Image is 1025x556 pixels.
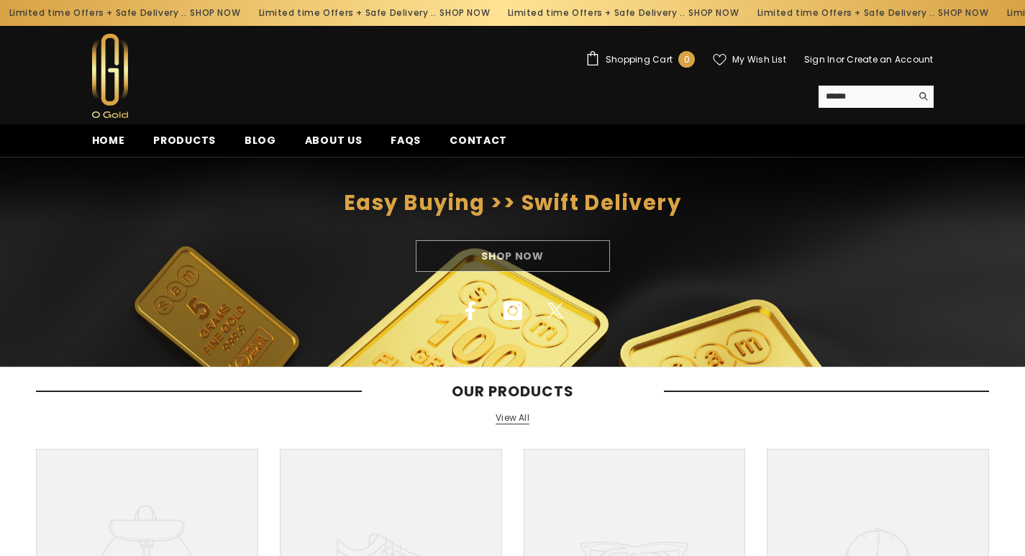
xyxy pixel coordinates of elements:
a: Create an Account [847,53,933,65]
div: Limited time Offers + Safe Delivery .. [748,1,998,24]
a: Contact [435,132,521,157]
span: FAQs [391,133,421,147]
a: SHOP NOW [689,5,739,21]
summary: Search [819,86,934,108]
a: Home [78,132,140,157]
span: Contact [450,133,507,147]
span: Products [153,133,216,147]
div: Limited time Offers + Safe Delivery .. [498,1,748,24]
a: Products [139,132,230,157]
a: Blog [230,132,291,157]
span: Home [92,133,125,147]
div: Limited time Offers + Safe Delivery .. [250,1,499,24]
span: or [836,53,844,65]
span: Shopping Cart [606,55,673,64]
span: 0 [684,52,690,68]
a: My Wish List [713,53,786,66]
a: Sign In [804,53,836,65]
span: About us [305,133,363,147]
a: Shopping Cart [586,51,695,68]
a: SHOP NOW [190,5,240,21]
a: View All [496,412,529,424]
span: Our Products [362,383,664,400]
a: FAQs [376,132,435,157]
a: About us [291,132,377,157]
button: Search [911,86,934,107]
span: My Wish List [732,55,786,64]
img: Ogold Shop [92,34,128,118]
span: Blog [245,133,276,147]
a: SHOP NOW [938,5,988,21]
a: SHOP NOW [439,5,490,21]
